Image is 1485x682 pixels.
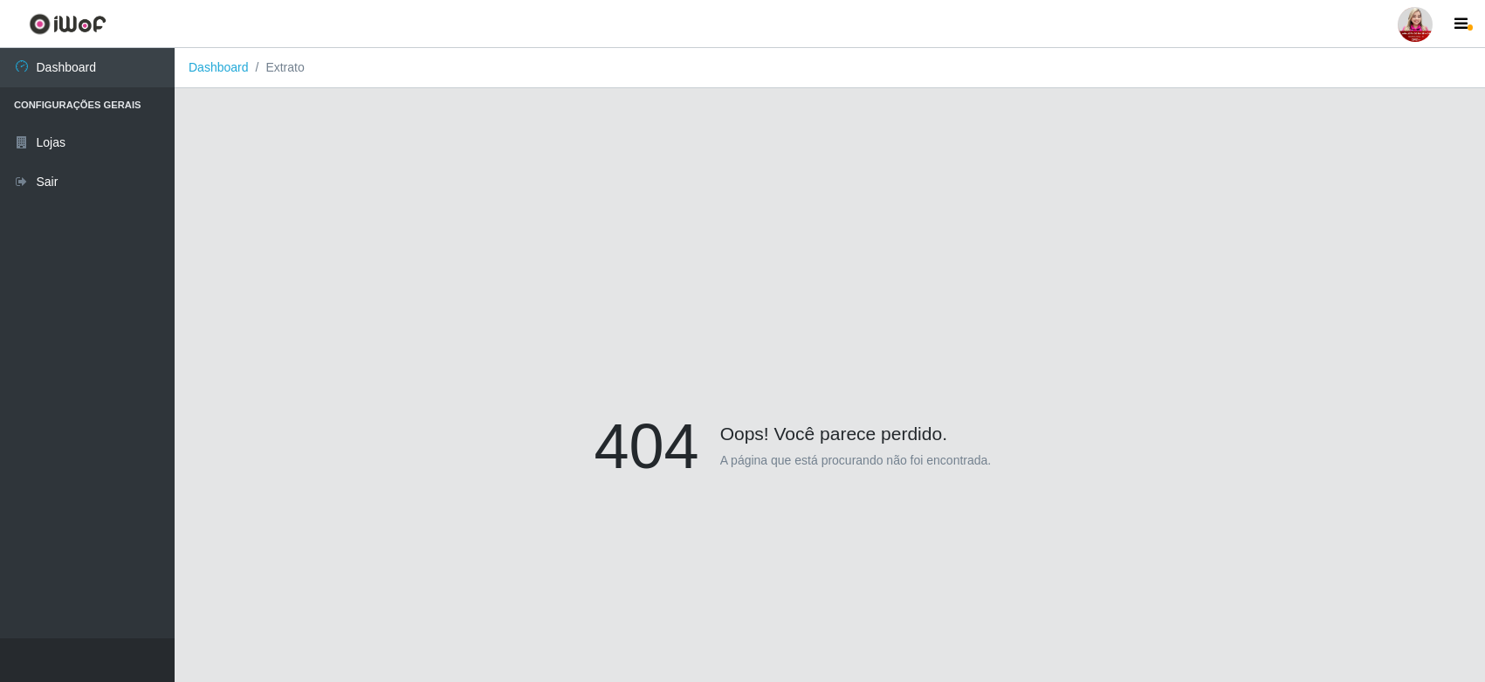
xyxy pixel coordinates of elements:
[249,59,305,77] li: Extrato
[720,451,992,470] p: A página que está procurando não foi encontrada.
[595,409,1066,444] h4: Oops! Você parece perdido.
[29,13,107,35] img: CoreUI Logo
[595,409,699,484] h1: 404
[189,60,249,74] a: Dashboard
[175,48,1485,88] nav: breadcrumb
